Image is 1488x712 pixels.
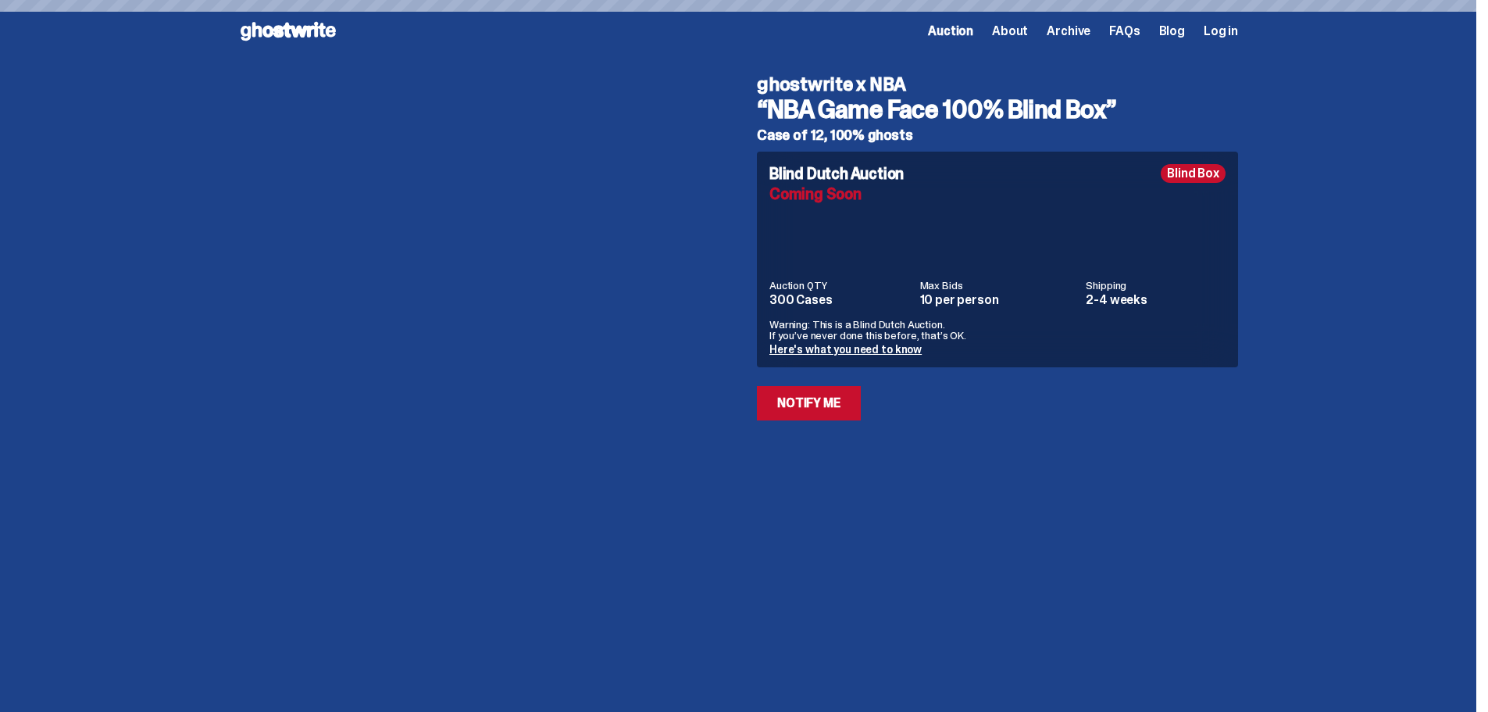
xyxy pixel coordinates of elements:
[1086,280,1226,291] dt: Shipping
[769,280,911,291] dt: Auction QTY
[920,294,1077,306] dd: 10 per person
[1204,25,1238,38] a: Log in
[757,97,1238,122] h3: “NBA Game Face 100% Blind Box”
[1161,164,1226,183] div: Blind Box
[1047,25,1090,38] a: Archive
[1086,294,1226,306] dd: 2-4 weeks
[769,319,1226,341] p: Warning: This is a Blind Dutch Auction. If you’ve never done this before, that’s OK.
[769,166,904,181] h4: Blind Dutch Auction
[1159,25,1185,38] a: Blog
[928,25,973,38] a: Auction
[757,128,1238,142] h5: Case of 12, 100% ghosts
[757,75,1238,94] h4: ghostwrite x NBA
[920,280,1077,291] dt: Max Bids
[757,386,861,420] a: Notify Me
[992,25,1028,38] a: About
[769,342,922,356] a: Here's what you need to know
[769,294,911,306] dd: 300 Cases
[1109,25,1140,38] a: FAQs
[769,186,1226,202] div: Coming Soon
